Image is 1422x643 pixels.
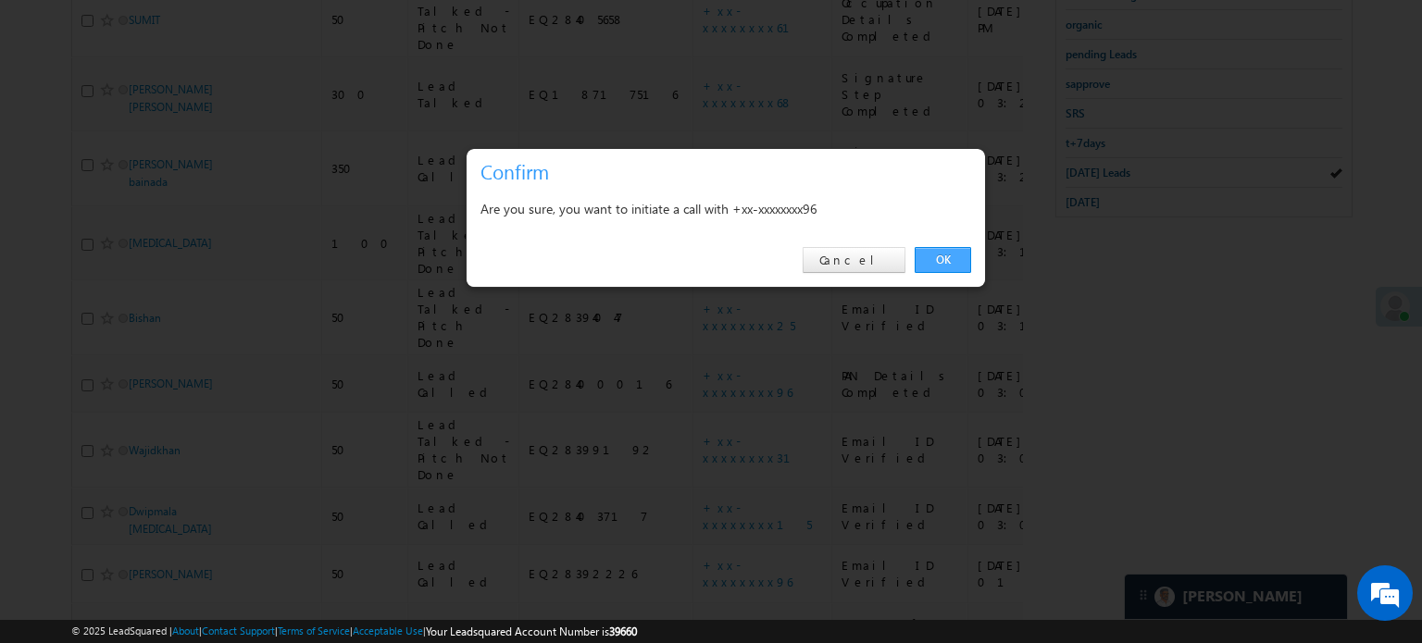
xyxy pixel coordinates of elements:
[304,9,348,54] div: Minimize live chat window
[96,97,311,121] div: Chat with us now
[609,624,637,638] span: 39660
[915,247,971,273] a: OK
[480,197,971,220] div: Are you sure, you want to initiate a call with +xx-xxxxxxxx96
[426,624,637,638] span: Your Leadsquared Account Number is
[278,624,350,637] a: Terms of Service
[803,247,905,273] a: Cancel
[172,624,199,637] a: About
[202,624,275,637] a: Contact Support
[24,171,338,488] textarea: Type your message and hit 'Enter'
[252,503,336,528] em: Start Chat
[353,624,423,637] a: Acceptable Use
[480,155,979,188] h3: Confirm
[71,623,637,640] span: © 2025 LeadSquared | | | | |
[31,97,78,121] img: d_60004797649_company_0_60004797649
